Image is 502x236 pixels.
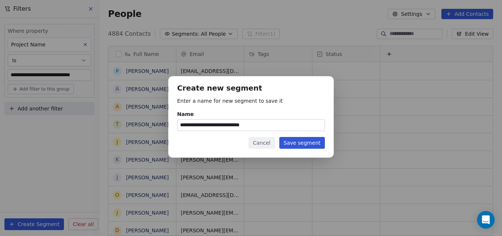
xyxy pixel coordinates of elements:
h1: Create new segment [177,85,325,93]
p: Enter a name for new segment to save it [177,97,325,105]
button: Save segment [279,137,325,149]
div: Name [177,110,325,118]
button: Cancel [248,137,275,149]
input: Name [178,120,324,131]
